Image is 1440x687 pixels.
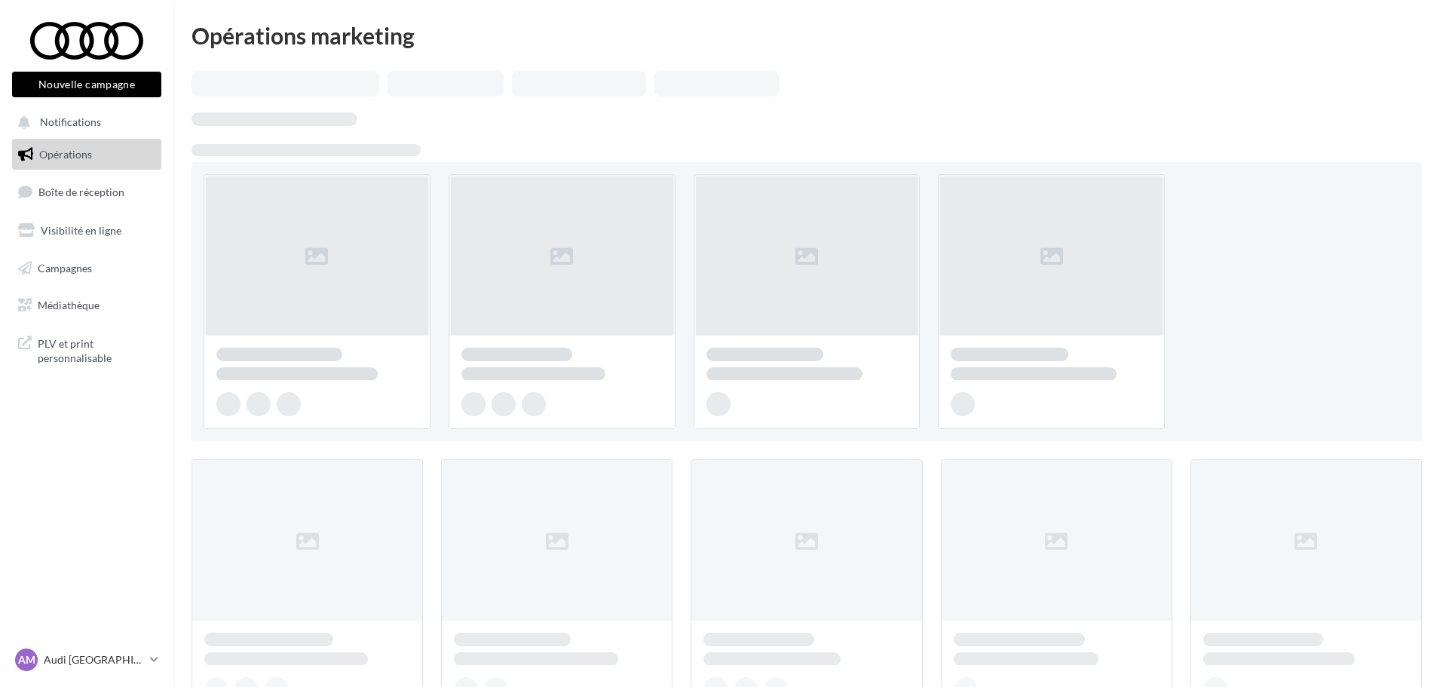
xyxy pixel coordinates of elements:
a: Médiathèque [9,290,164,321]
div: Opérations marketing [191,24,1422,47]
a: Campagnes [9,253,164,284]
span: Visibilité en ligne [41,224,121,237]
a: PLV et print personnalisable [9,327,164,372]
span: Campagnes [38,261,92,274]
button: Nouvelle campagne [12,72,161,97]
a: Boîte de réception [9,176,164,208]
a: Visibilité en ligne [9,215,164,247]
p: Audi [GEOGRAPHIC_DATA] [44,652,144,667]
span: Boîte de réception [38,186,124,198]
span: AM [18,652,35,667]
a: Opérations [9,139,164,170]
span: PLV et print personnalisable [38,333,155,366]
span: Opérations [39,148,92,161]
span: Notifications [40,116,101,129]
a: AM Audi [GEOGRAPHIC_DATA] [12,646,161,674]
span: Médiathèque [38,299,100,311]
